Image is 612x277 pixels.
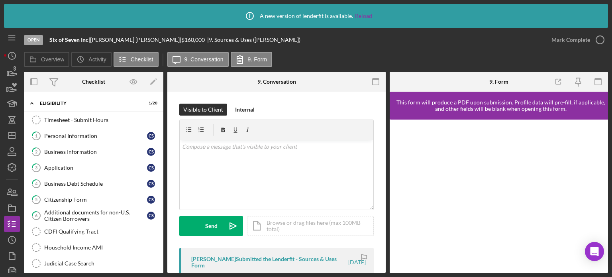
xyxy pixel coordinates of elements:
[35,149,37,154] tspan: 2
[44,228,159,235] div: CDFI Qualifying Tract
[49,37,90,43] div: |
[49,36,88,43] b: Six of Seven Inc
[179,104,227,116] button: Visible to Client
[44,117,159,123] div: Timesheet - Submit Hours
[235,104,255,116] div: Internal
[184,56,224,63] label: 9. Conversation
[191,256,347,269] div: [PERSON_NAME] Submitted the Lenderfit - Sources & Uses Form
[257,79,296,85] div: 9. Conversation
[40,101,137,106] div: Eligibility
[28,112,159,128] a: Timesheet - Submit Hours
[71,52,111,67] button: Activity
[28,192,159,208] a: 5Citizenship FormCS
[28,176,159,192] a: 4Business Debt ScheduleCS
[179,216,243,236] button: Send
[82,79,105,85] div: Checklist
[147,180,155,188] div: C S
[28,208,159,224] a: 6Additional documents for non-U.S. Citizen BorrowersCS
[585,242,604,261] div: Open Intercom Messenger
[231,104,259,116] button: Internal
[394,99,608,112] div: This form will produce a PDF upon submission. Profile data will pre-fill, if applicable, and othe...
[147,196,155,204] div: C S
[44,260,159,267] div: Judicial Case Search
[35,181,38,186] tspan: 4
[44,244,159,251] div: Household Income AMI
[183,104,223,116] div: Visible to Client
[28,144,159,160] a: 2Business InformationCS
[41,56,64,63] label: Overview
[147,148,155,156] div: C S
[147,164,155,172] div: C S
[147,132,155,140] div: C S
[147,212,155,220] div: C S
[44,133,147,139] div: Personal Information
[551,32,590,48] div: Mark Complete
[44,209,147,222] div: Additional documents for non-U.S. Citizen Borrowers
[44,196,147,203] div: Citizenship Form
[28,224,159,240] a: CDFI Qualifying Tract
[90,37,181,43] div: [PERSON_NAME] [PERSON_NAME] |
[348,259,366,265] time: 2025-07-31 00:16
[44,181,147,187] div: Business Debt Schedule
[28,255,159,271] a: Judicial Case Search
[28,128,159,144] a: 1Personal InformationCS
[44,165,147,171] div: Application
[207,37,300,43] div: | 9. Sources & Uses ([PERSON_NAME])
[167,52,229,67] button: 9. Conversation
[35,197,37,202] tspan: 5
[489,79,508,85] div: 9. Form
[398,128,601,265] iframe: Lenderfit form
[248,56,267,63] label: 9. Form
[24,52,69,67] button: Overview
[44,149,147,155] div: Business Information
[35,133,37,138] tspan: 1
[35,165,37,170] tspan: 3
[205,216,218,236] div: Send
[240,6,372,26] div: A new version of lenderfit is available.
[35,213,38,218] tspan: 6
[24,35,43,45] div: Open
[88,56,106,63] label: Activity
[28,240,159,255] a: Household Income AMI
[355,13,372,19] a: Reload
[28,160,159,176] a: 3ApplicationCS
[231,52,272,67] button: 9. Form
[131,56,153,63] label: Checklist
[143,101,157,106] div: 1 / 20
[114,52,159,67] button: Checklist
[181,36,205,43] span: $160,000
[543,32,608,48] button: Mark Complete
